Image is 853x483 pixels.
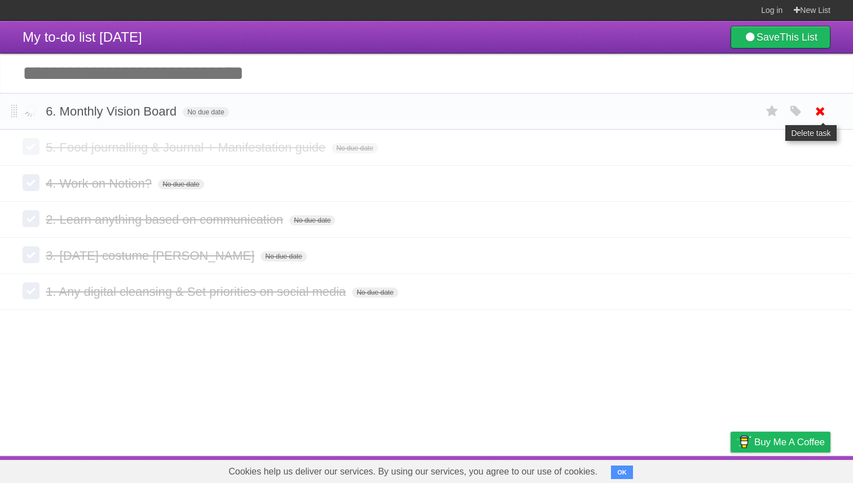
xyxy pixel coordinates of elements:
[731,432,830,453] a: Buy me a coffee
[716,459,745,480] a: Privacy
[261,251,306,262] span: No due date
[46,285,349,299] span: 1. Any digital cleansing & Set priorities on social media
[731,26,830,48] a: SaveThis List
[762,102,783,121] label: Star task
[678,459,702,480] a: Terms
[581,459,604,480] a: About
[332,143,377,153] span: No due date
[46,176,155,190] span: 4. Work on Notion?
[46,212,286,227] span: 2. Learn anything based on communication
[46,104,179,118] span: 6. Monthly Vision Board
[23,282,39,299] label: Done
[780,32,817,43] b: This List
[611,466,633,479] button: OK
[23,138,39,155] label: Done
[183,107,228,117] span: No due date
[46,249,257,263] span: 3. [DATE] costume [PERSON_NAME]
[754,432,825,452] span: Buy me a coffee
[23,246,39,263] label: Done
[23,102,39,119] label: Done
[618,459,663,480] a: Developers
[289,215,335,225] span: No due date
[352,287,398,298] span: No due date
[23,174,39,191] label: Done
[217,460,609,483] span: Cookies help us deliver our services. By using our services, you agree to our use of cookies.
[158,179,204,189] span: No due date
[46,140,328,154] span: 5. Food journalling & Journal + Manifestation guide
[23,29,142,45] span: My to-do list [DATE]
[759,459,830,480] a: Suggest a feature
[23,210,39,227] label: Done
[736,432,751,451] img: Buy me a coffee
